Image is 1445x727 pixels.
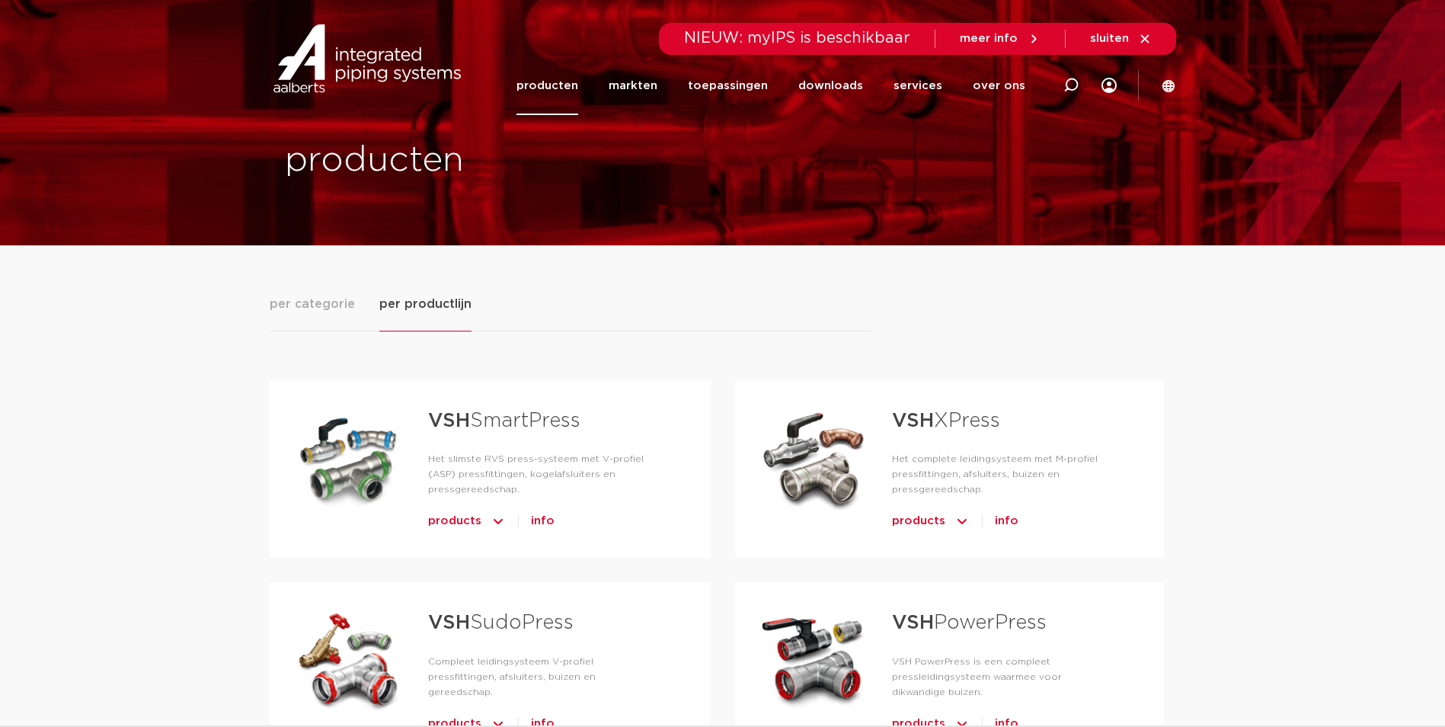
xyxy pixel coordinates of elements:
span: NIEUW: myIPS is beschikbaar [684,30,910,46]
a: over ons [973,56,1025,115]
span: products [892,509,945,533]
p: Het slimste RVS press-systeem met V-profiel (ASP) pressfittingen, kogelafsluiters en pressgereeds... [428,451,662,497]
strong: VSH [428,411,470,431]
a: VSHXPress [892,411,1000,431]
strong: VSH [892,411,934,431]
span: products [428,509,481,533]
a: producten [516,56,578,115]
a: markten [609,56,657,115]
a: toepassingen [688,56,768,115]
a: VSHSudoPress [428,613,574,633]
a: info [531,509,555,533]
p: Het complete leidingsysteem met M-profiel pressfittingen, afsluiters, buizen en pressgereedschap. [892,451,1114,497]
a: meer info [960,32,1041,46]
a: VSHPowerPress [892,613,1047,633]
img: icon-chevron-up-1.svg [954,509,970,533]
a: services [894,56,942,115]
p: Compleet leidingsysteem V-profiel pressfittingen, afsluiters, buizen en gereedschap. [428,654,662,700]
nav: Menu [516,56,1025,115]
h1: producten [285,136,715,185]
span: per productlijn [379,295,472,313]
a: sluiten [1090,32,1152,46]
span: meer info [960,33,1018,44]
strong: VSH [428,613,470,633]
a: downloads [798,56,863,115]
a: info [995,509,1018,533]
strong: VSH [892,613,934,633]
span: sluiten [1090,33,1129,44]
a: VSHSmartPress [428,411,580,431]
img: icon-chevron-up-1.svg [491,509,506,533]
p: VSH PowerPress is een compleet pressleidingsysteem waarmee voor dikwandige buizen. [892,654,1114,700]
span: per categorie [270,295,355,313]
